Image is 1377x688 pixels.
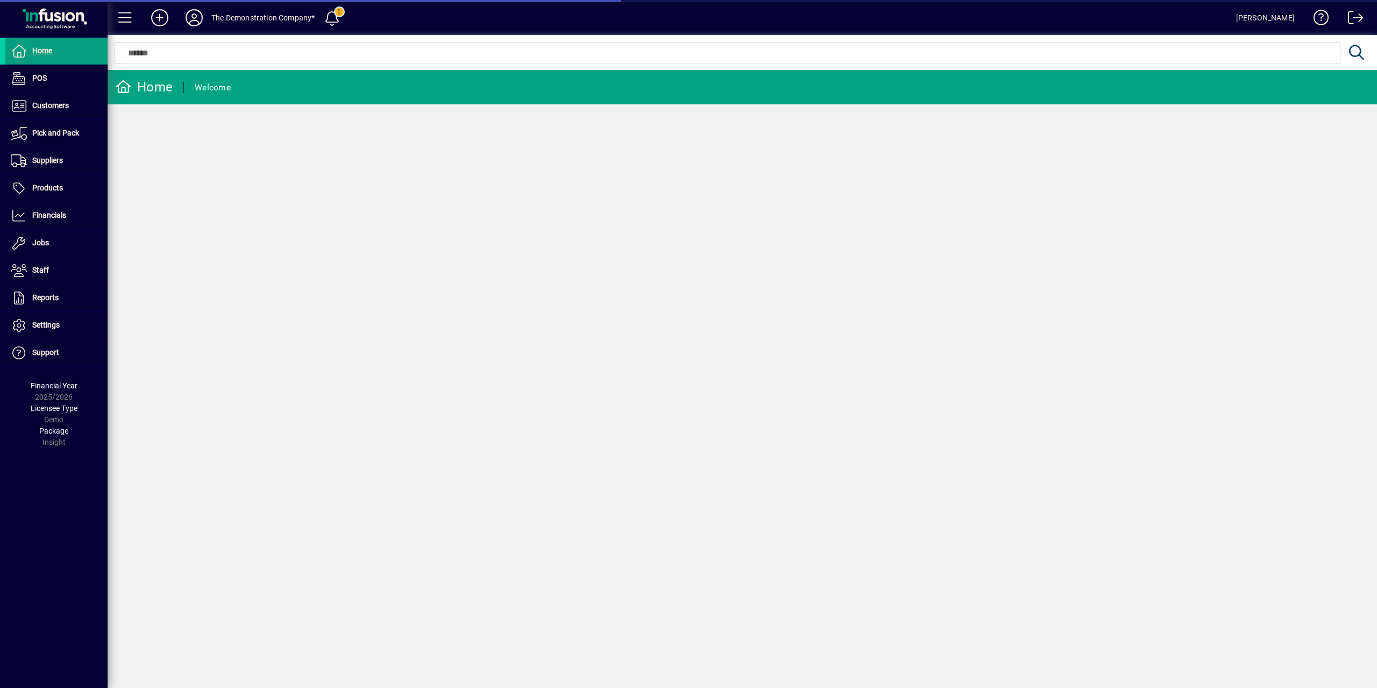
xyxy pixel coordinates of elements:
[177,8,211,27] button: Profile
[1340,2,1364,37] a: Logout
[5,65,108,92] a: POS
[39,427,68,435] span: Package
[32,156,63,165] span: Suppliers
[5,147,108,174] a: Suppliers
[5,312,108,339] a: Settings
[5,230,108,257] a: Jobs
[32,348,59,357] span: Support
[32,101,69,110] span: Customers
[32,266,49,274] span: Staff
[1305,2,1329,37] a: Knowledge Base
[32,46,52,55] span: Home
[1236,9,1295,26] div: [PERSON_NAME]
[31,381,77,390] span: Financial Year
[5,339,108,366] a: Support
[32,183,63,192] span: Products
[32,293,59,302] span: Reports
[5,285,108,311] a: Reports
[195,79,231,96] div: Welcome
[5,120,108,147] a: Pick and Pack
[5,257,108,284] a: Staff
[143,8,177,27] button: Add
[5,202,108,229] a: Financials
[5,175,108,202] a: Products
[32,74,47,82] span: POS
[32,238,49,247] span: Jobs
[211,9,315,26] div: The Demonstration Company*
[32,321,60,329] span: Settings
[32,211,66,219] span: Financials
[31,404,77,413] span: Licensee Type
[5,93,108,119] a: Customers
[32,129,79,137] span: Pick and Pack
[116,79,173,96] div: Home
